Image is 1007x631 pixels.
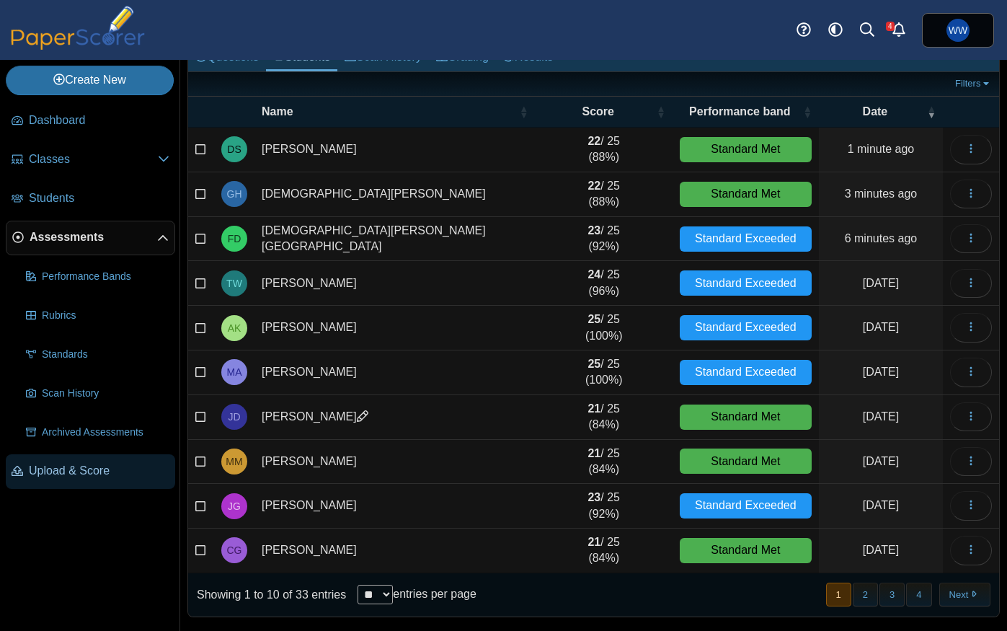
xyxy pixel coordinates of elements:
div: Standard Exceeded [680,270,812,296]
b: 23 [587,491,600,503]
div: Standard Exceeded [680,493,812,519]
span: Christopher Gauthier [227,545,242,555]
div: Standard Exceeded [680,360,812,385]
a: Students [6,182,175,216]
a: PaperScorer [6,40,150,52]
td: [PERSON_NAME] [254,261,536,306]
td: / 25 (96%) [536,261,673,306]
b: 24 [587,268,600,281]
time: Sep 25, 2025 at 9:38 PM [848,143,915,155]
div: Showing 1 to 10 of 33 entries [188,573,346,617]
span: Standards [42,348,169,362]
td: / 25 (100%) [536,306,673,350]
span: Score : Activate to sort [657,105,665,119]
span: Joseph Dominguez [228,412,240,422]
a: Performance Bands [20,260,175,294]
td: [PERSON_NAME] [254,484,536,529]
td: / 25 (100%) [536,350,673,395]
td: / 25 (92%) [536,484,673,529]
time: Sep 16, 2025 at 10:01 AM [863,277,899,289]
button: 2 [853,583,878,606]
b: 23 [587,224,600,237]
b: 25 [587,313,600,325]
time: Jul 22, 2025 at 4:27 PM [863,366,899,378]
td: [DEMOGRAPHIC_DATA][PERSON_NAME][GEOGRAPHIC_DATA] [254,217,536,262]
span: Assessments [30,229,157,245]
nav: pagination [825,583,990,606]
a: Classes [6,143,175,177]
td: / 25 (88%) [536,128,673,172]
a: Dashboard [6,104,175,138]
td: [PERSON_NAME] [254,350,536,395]
span: William Whitney [946,19,970,42]
span: Classes [29,151,158,167]
span: Performance band [680,104,800,120]
div: Standard Met [680,182,812,207]
span: Grant Huguenin [227,189,242,199]
time: Jul 12, 2025 at 12:44 PM [863,499,899,511]
span: Name : Activate to sort [520,105,528,119]
span: Date : Activate to remove sorting [927,105,936,119]
b: 21 [587,536,600,548]
td: [PERSON_NAME] [254,306,536,350]
span: Desiree Serrano [227,144,241,154]
span: Maria Munoz [226,456,242,467]
button: 4 [906,583,931,606]
time: Sep 25, 2025 at 9:36 PM [845,187,918,200]
label: entries per page [393,588,476,600]
time: Sep 25, 2025 at 9:33 PM [845,232,918,244]
button: 1 [826,583,851,606]
button: Next [939,583,990,606]
span: Dashboard [29,112,169,128]
time: Sep 5, 2025 at 12:15 PM [863,321,899,333]
span: William Whitney [949,25,967,35]
a: Standards [20,337,175,372]
img: PaperScorer [6,6,150,50]
b: 21 [587,447,600,459]
b: 22 [587,135,600,147]
span: Students [29,190,169,206]
td: [DEMOGRAPHIC_DATA][PERSON_NAME] [254,172,536,217]
time: Jul 12, 2025 at 2:52 PM [863,410,899,423]
a: Archived Assessments [20,415,175,450]
span: Performance band : Activate to sort [803,105,812,119]
td: [PERSON_NAME] [254,395,536,440]
td: / 25 (88%) [536,172,673,217]
div: Standard Exceeded [680,226,812,252]
td: / 25 (84%) [536,440,673,485]
div: Standard Met [680,449,812,474]
div: Standard Met [680,405,812,430]
span: Score [543,104,654,120]
td: [PERSON_NAME] [254,128,536,172]
div: Standard Met [680,137,812,162]
td: / 25 (92%) [536,217,673,262]
button: 3 [879,583,905,606]
td: / 25 (84%) [536,395,673,440]
span: Rubrics [42,309,169,323]
span: Name [262,104,517,120]
a: Create New [6,66,174,94]
span: Taylor Wolfe [226,278,242,288]
td: [PERSON_NAME] [254,529,536,573]
b: 21 [587,402,600,415]
time: Jul 12, 2025 at 12:34 PM [863,544,899,556]
div: Standard Met [680,538,812,563]
b: 22 [587,180,600,192]
a: Rubrics [20,299,175,333]
a: William Whitney [922,13,994,48]
span: Justin Garcia [228,501,241,511]
a: Assessments [6,221,175,255]
a: Alerts [883,14,915,46]
td: [PERSON_NAME] [254,440,536,485]
a: Upload & Score [6,454,175,489]
span: Date [826,104,924,120]
time: Jul 12, 2025 at 12:49 PM [863,455,899,467]
b: 25 [587,358,600,370]
a: Filters [951,76,995,91]
td: / 25 (84%) [536,529,673,573]
a: Scan History [20,376,175,411]
span: Scan History [42,387,169,401]
span: Marcela Alzate-Gomez [227,367,242,377]
span: Francia DeJesus [228,234,241,244]
span: Upload & Score [29,463,169,479]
